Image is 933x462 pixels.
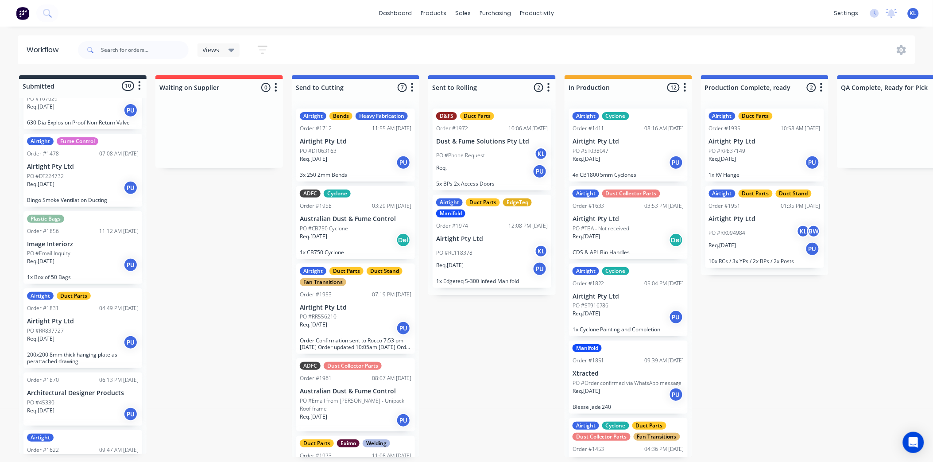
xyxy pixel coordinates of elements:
[534,147,548,160] div: KL
[645,280,684,287] div: 05:04 PM [DATE]
[573,357,604,365] div: Order #1851
[709,124,741,132] div: Order #1935
[27,274,139,280] p: 1x Box of 50 Bags
[124,181,138,195] div: PU
[23,134,142,207] div: AirtightFume ControlOrder #147807:08 AM [DATE]Airtight Pty LtdPO #DT224732Req.[DATE]PUBingo Smoke...
[781,202,821,210] div: 01:35 PM [DATE]
[300,439,334,447] div: Duct Parts
[602,267,629,275] div: Cyclone
[300,124,332,132] div: Order #1712
[436,138,548,145] p: Dust & Fume Solutions Pty Ltd
[296,358,415,431] div: ADFCDust Collector PartsOrder #196108:07 AM [DATE]Australian Dust & Fume ControlPO #Email from [P...
[101,41,189,59] input: Search for orders...
[436,222,468,230] div: Order #1974
[436,112,457,120] div: D&FS
[669,310,683,324] div: PU
[300,278,346,286] div: Fan Transitions
[669,155,683,170] div: PU
[99,150,139,158] div: 07:08 AM [DATE]
[466,198,500,206] div: Duct Parts
[533,164,547,179] div: PU
[396,413,410,427] div: PU
[573,310,600,318] p: Req. [DATE]
[372,452,411,460] div: 11:08 AM [DATE]
[27,389,139,397] p: Architectural Designer Products
[375,7,416,20] a: dashboard
[709,229,746,237] p: PO #RR094984
[300,452,332,460] div: Order #1973
[300,225,348,233] p: PO #CB750 Cyclone
[27,407,54,415] p: Req. [DATE]
[460,112,494,120] div: Duct Parts
[124,407,138,421] div: PU
[436,261,464,269] p: Req. [DATE]
[124,103,138,117] div: PU
[515,7,558,20] div: productivity
[27,292,54,300] div: Airtight
[573,422,599,430] div: Airtight
[709,147,746,155] p: PO #RP837149
[300,249,411,256] p: 1x CB750 Cyclone
[709,258,821,264] p: 10x RCs / 3x YPs / 2x BPs / 2x Posts
[300,233,327,241] p: Req. [DATE]
[436,151,485,159] p: PO #Phone Request
[573,326,684,333] p: 1x Cyclone Painting and Completion
[27,376,59,384] div: Order #1870
[573,387,600,395] p: Req. [DATE]
[602,422,629,430] div: Cyclone
[296,186,415,259] div: ADFCCycloneOrder #195803:29 PM [DATE]Australian Dust & Fume ControlPO #CB750 CycloneReq.[DATE]Del...
[573,202,604,210] div: Order #1633
[569,186,688,259] div: AirtightDust Collector PartsOrder #163303:53 PM [DATE]Airtight Pty LtdPO #TBA - Not receivedReq.[...
[27,249,70,257] p: PO #Email Inquiry
[300,304,411,311] p: Airtight Pty Ltd
[363,439,390,447] div: Welding
[329,267,364,275] div: Duct Parts
[709,155,736,163] p: Req. [DATE]
[573,370,684,377] p: Xtracted
[300,362,321,370] div: ADFC
[903,432,924,453] div: Open Intercom Messenger
[27,399,54,407] p: PO #45330
[573,171,684,178] p: 4x CB1800 5mm Cyclones
[436,164,447,172] p: Req.
[27,150,59,158] div: Order #1478
[27,434,54,442] div: Airtight
[372,291,411,299] div: 07:19 PM [DATE]
[645,124,684,132] div: 08:16 AM [DATE]
[645,202,684,210] div: 03:53 PM [DATE]
[57,292,91,300] div: Duct Parts
[602,190,660,198] div: Dust Collector Parts
[300,321,327,329] p: Req. [DATE]
[573,267,599,275] div: Airtight
[436,210,465,217] div: Manifold
[436,124,468,132] div: Order #1972
[300,215,411,223] p: Australian Dust & Fume Control
[324,190,351,198] div: Cyclone
[27,241,139,248] p: Image Interiorz
[709,215,821,223] p: Airtight Pty Ltd
[99,227,139,235] div: 11:12 AM [DATE]
[573,138,684,145] p: Airtight Pty Ltd
[645,357,684,365] div: 09:39 AM [DATE]
[372,202,411,210] div: 03:29 PM [DATE]
[300,388,411,395] p: Australian Dust & Fume Control
[16,7,29,20] img: Factory
[805,242,820,256] div: PU
[300,291,332,299] div: Order #1953
[705,186,824,268] div: AirtightDuct PartsDuct StandOrder #195101:35 PM [DATE]Airtight Pty LtdPO #RR094984KLBWReq.[DATE]P...
[573,124,604,132] div: Order #1411
[709,171,821,178] p: 1x RV Flange
[296,264,415,354] div: AirtightDuct PartsDuct StandFan TransitionsOrder #195307:19 PM [DATE]Airtight Pty LtdPO #RR556210...
[372,124,411,132] div: 11:55 AM [DATE]
[27,103,54,111] p: Req. [DATE]
[300,190,321,198] div: ADFC
[27,351,139,365] p: 200x200 8mm thick hanging plate as perattached drawing
[300,147,337,155] p: PO #DT063163
[645,445,684,453] div: 04:36 PM [DATE]
[573,233,600,241] p: Req. [DATE]
[807,225,821,238] div: BW
[300,413,327,421] p: Req. [DATE]
[503,198,532,206] div: EdgeTeq
[27,335,54,343] p: Req. [DATE]
[573,155,600,163] p: Req. [DATE]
